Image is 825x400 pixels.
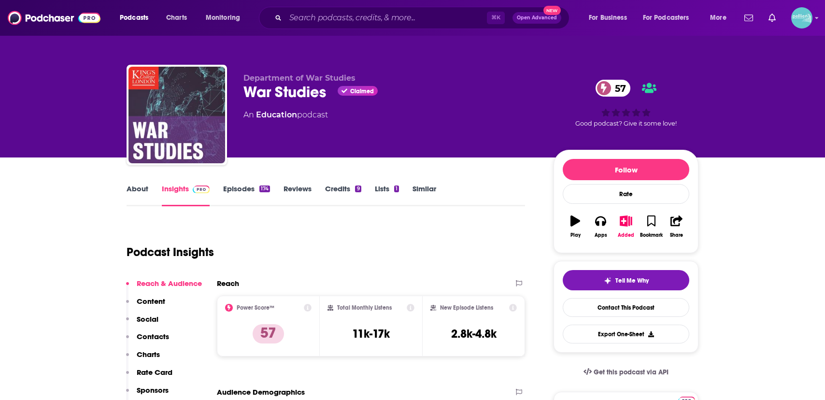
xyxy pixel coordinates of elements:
button: open menu [199,10,253,26]
a: Reviews [284,184,312,206]
h2: New Episode Listens [440,304,493,311]
p: Reach & Audience [137,279,202,288]
div: Bookmark [640,232,663,238]
a: Charts [160,10,193,26]
button: Share [664,209,689,244]
a: Contact This Podcast [563,298,689,317]
h2: Power Score™ [237,304,274,311]
button: open menu [703,10,739,26]
a: Lists1 [375,184,399,206]
p: Charts [137,350,160,359]
p: Sponsors [137,386,169,395]
span: New [543,6,561,15]
span: Claimed [350,89,374,94]
div: 57Good podcast? Give it some love! [554,73,698,133]
button: open menu [113,10,161,26]
h2: Audience Demographics [217,387,305,397]
a: Get this podcast via API [576,360,676,384]
span: 57 [605,80,631,97]
input: Search podcasts, credits, & more... [285,10,487,26]
button: Bookmark [639,209,664,244]
button: open menu [637,10,703,26]
img: Podchaser Pro [193,186,210,193]
span: Logged in as JessicaPellien [791,7,812,29]
div: Share [670,232,683,238]
span: Monitoring [206,11,240,25]
div: 9 [355,186,361,192]
h1: Podcast Insights [127,245,214,259]
div: Added [618,232,634,238]
button: Rate Card [126,368,172,386]
h3: 2.8k-4.8k [451,327,497,341]
div: Rate [563,184,689,204]
div: An podcast [243,109,328,121]
button: Content [126,297,165,314]
button: Play [563,209,588,244]
span: For Business [589,11,627,25]
button: Social [126,314,158,332]
p: Content [137,297,165,306]
img: War Studies [128,67,225,163]
a: Show notifications dropdown [765,10,780,26]
h2: Total Monthly Listens [337,304,392,311]
div: 174 [259,186,270,192]
h3: 11k-17k [352,327,390,341]
span: Open Advanced [517,15,557,20]
button: Contacts [126,332,169,350]
a: Similar [412,184,436,206]
span: Podcasts [120,11,148,25]
span: Good podcast? Give it some love! [575,120,677,127]
div: Search podcasts, credits, & more... [268,7,579,29]
div: Apps [595,232,607,238]
button: Reach & Audience [126,279,202,297]
a: About [127,184,148,206]
a: 57 [596,80,631,97]
a: InsightsPodchaser Pro [162,184,210,206]
button: Export One-Sheet [563,325,689,343]
button: Show profile menu [791,7,812,29]
div: 1 [394,186,399,192]
button: Open AdvancedNew [512,12,561,24]
span: Tell Me Why [615,277,649,285]
p: 57 [253,324,284,343]
p: Social [137,314,158,324]
span: More [710,11,726,25]
span: Department of War Studies [243,73,356,83]
button: Follow [563,159,689,180]
a: Credits9 [325,184,361,206]
img: tell me why sparkle [604,277,612,285]
h2: Reach [217,279,239,288]
div: Play [570,232,581,238]
button: tell me why sparkleTell Me Why [563,270,689,290]
a: Show notifications dropdown [740,10,757,26]
a: Education [256,110,297,119]
p: Rate Card [137,368,172,377]
span: Get this podcast via API [594,368,669,376]
span: Charts [166,11,187,25]
span: For Podcasters [643,11,689,25]
button: Apps [588,209,613,244]
button: open menu [582,10,639,26]
button: Charts [126,350,160,368]
img: Podchaser - Follow, Share and Rate Podcasts [8,9,100,27]
p: Contacts [137,332,169,341]
span: ⌘ K [487,12,505,24]
a: Episodes174 [223,184,270,206]
button: Added [613,209,639,244]
img: User Profile [791,7,812,29]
